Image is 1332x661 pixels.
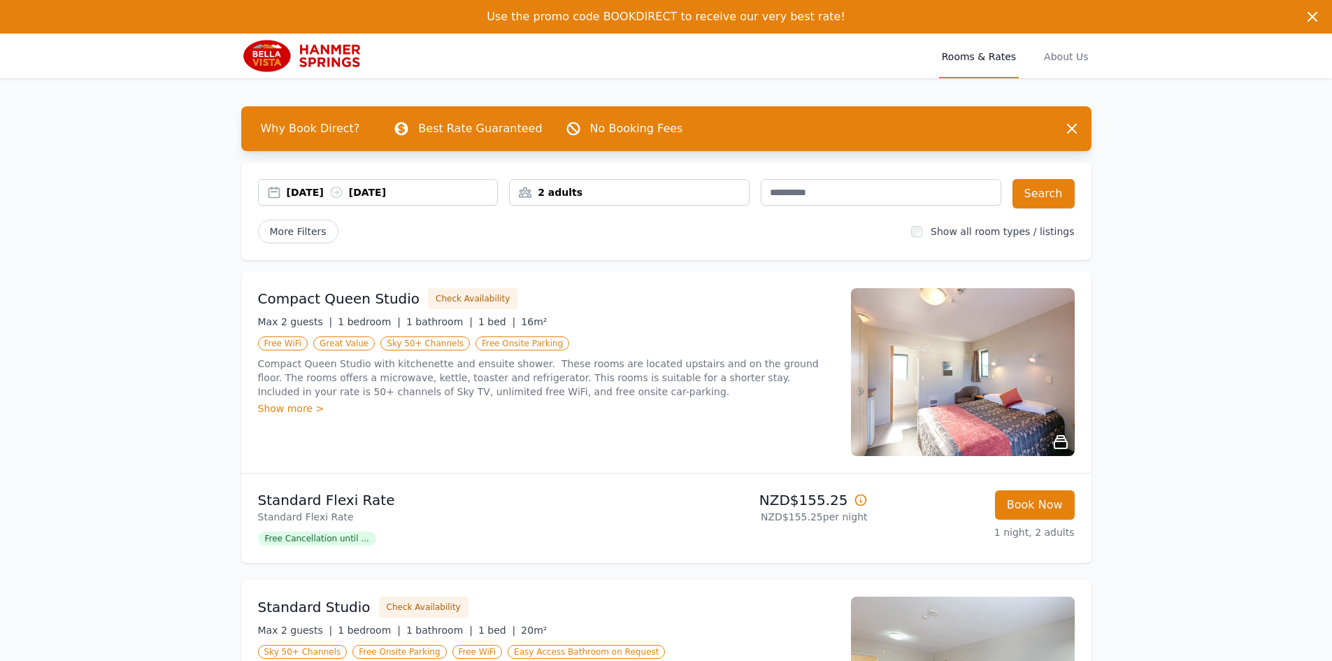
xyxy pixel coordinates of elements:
[478,316,515,327] span: 1 bed |
[879,525,1075,539] p: 1 night, 2 adults
[258,220,338,243] span: More Filters
[380,336,470,350] span: Sky 50+ Channels
[521,316,547,327] span: 16m²
[521,625,547,636] span: 20m²
[931,226,1074,237] label: Show all room types / listings
[250,115,371,143] span: Why Book Direct?
[258,289,420,308] h3: Compact Queen Studio
[672,510,868,524] p: NZD$155.25 per night
[995,490,1075,520] button: Book Now
[258,510,661,524] p: Standard Flexi Rate
[939,34,1019,78] a: Rooms & Rates
[510,185,749,199] div: 2 adults
[1041,34,1091,78] a: About Us
[258,357,834,399] p: Compact Queen Studio with kitchenette and ensuite shower. These rooms are located upstairs and on...
[258,625,333,636] span: Max 2 guests |
[452,645,503,659] span: Free WiFi
[338,625,401,636] span: 1 bedroom |
[478,625,515,636] span: 1 bed |
[258,532,376,546] span: Free Cancellation until ...
[379,597,468,618] button: Check Availability
[241,39,375,73] img: Bella Vista Hanmer Springs
[475,336,569,350] span: Free Onsite Parking
[406,316,473,327] span: 1 bathroom |
[258,401,834,415] div: Show more >
[672,490,868,510] p: NZD$155.25
[428,288,517,309] button: Check Availability
[406,625,473,636] span: 1 bathroom |
[508,645,665,659] span: Easy Access Bathroom on Request
[487,10,845,23] span: Use the promo code BOOKDIRECT to receive our very best rate!
[418,120,542,137] p: Best Rate Guaranteed
[258,597,371,617] h3: Standard Studio
[352,645,446,659] span: Free Onsite Parking
[590,120,683,137] p: No Booking Fees
[258,336,308,350] span: Free WiFi
[258,316,333,327] span: Max 2 guests |
[338,316,401,327] span: 1 bedroom |
[287,185,498,199] div: [DATE] [DATE]
[258,645,348,659] span: Sky 50+ Channels
[258,490,661,510] p: Standard Flexi Rate
[313,336,375,350] span: Great Value
[1012,179,1075,208] button: Search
